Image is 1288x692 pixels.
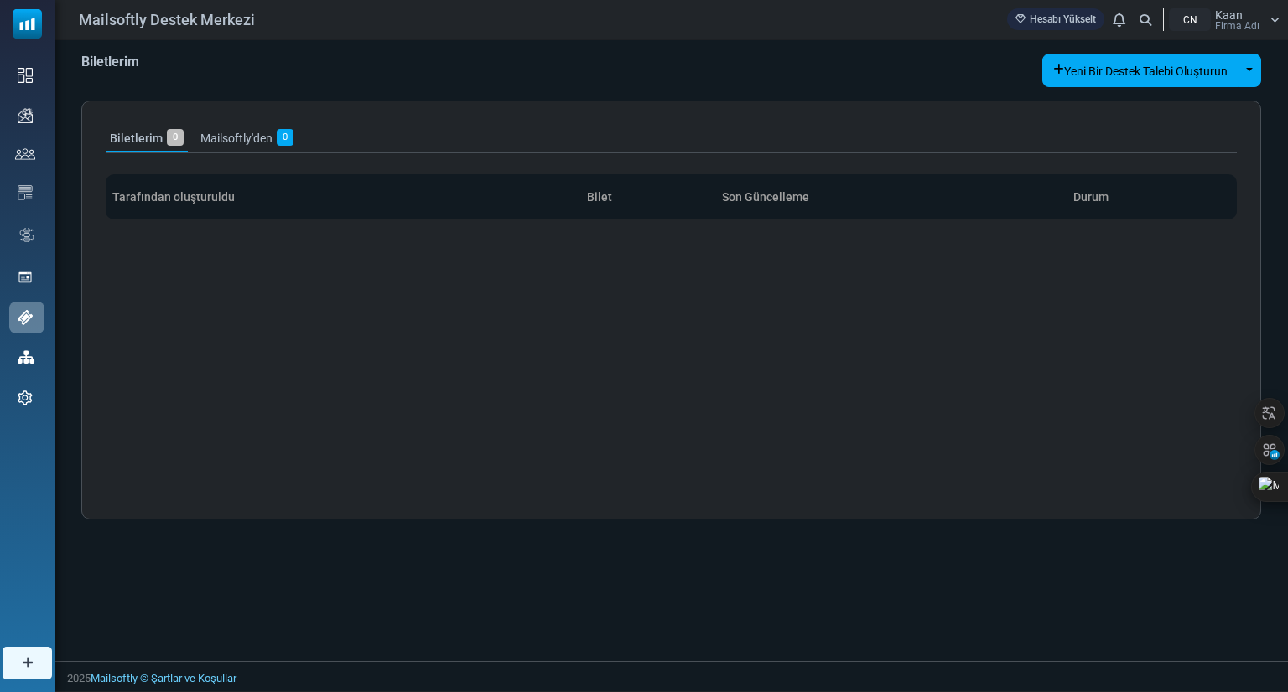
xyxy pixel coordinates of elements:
img: mailsoftly_icon_blue_white.svg [13,9,42,39]
font: Bilet [587,190,612,204]
button: Yeni Bir Destek Talebi Oluşturun [1042,54,1239,87]
a: Hesabı Yükselt [1007,8,1104,30]
img: settings-icon.svg [18,390,33,405]
img: campaigns-icon.png [18,108,33,123]
font: Son Güncelleme [722,190,809,204]
font: 0 [173,132,178,142]
img: landing_pages.svg [18,270,33,285]
img: contacts-icon.svg [15,148,35,160]
a: CN Kaan Firma Adı [1169,8,1280,31]
span: çeviri eksik: en.layouts.footer.terms_and_conditions [151,672,236,684]
font: Yeni Bir Destek Talebi Oluşturun [1064,65,1228,78]
font: Mailsoftly Destek Merkezi [79,11,255,28]
img: workflow.svg [18,225,36,245]
img: email-templates-icon.svg [18,185,33,200]
a: Biletlerim0 [106,125,188,152]
font: Durum [1073,190,1109,204]
img: dashboard-icon.svg [18,68,33,83]
font: Tarafından oluşturuldu [112,190,235,204]
font: 0 [283,132,288,142]
img: support-icon-active.svg [18,310,33,325]
font: CN [1183,14,1197,26]
a: Mailsoftly'den0 [196,125,298,152]
font: Kaan [1215,8,1243,22]
a: Şartlar ve Koşullar [151,672,236,684]
font: Firma Adı [1215,20,1259,32]
font: Biletlerim [110,132,163,145]
a: Mailsoftly © [91,672,148,684]
font: 2025 [67,672,91,684]
font: Mailsoftly'den [200,132,273,145]
font: Biletlerim [81,54,139,70]
font: Hesabı Yükselt [1030,13,1096,25]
